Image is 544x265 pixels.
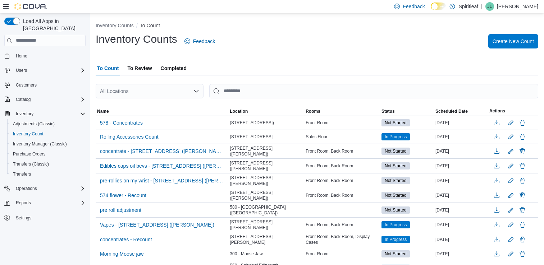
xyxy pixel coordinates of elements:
span: Not Started [381,250,410,257]
button: Delete [518,220,527,229]
button: Location [228,107,304,116]
span: Inventory Manager (Classic) [13,141,67,147]
button: Inventory [1,109,88,119]
span: Actions [489,108,505,114]
nav: An example of EuiBreadcrumbs [96,22,538,31]
button: Purchase Orders [7,149,88,159]
a: Inventory Manager (Classic) [10,140,70,148]
div: Front Room, Back Room [304,191,380,200]
input: Dark Mode [431,3,446,10]
button: Vapes - [STREET_ADDRESS] ([PERSON_NAME]) [97,219,217,230]
button: concentrates - Recount [97,234,155,245]
span: [STREET_ADDRESS][PERSON_NAME] [230,234,303,245]
a: Adjustments (Classic) [10,120,58,128]
span: Not Started [385,177,407,184]
span: Inventory [13,110,86,118]
h1: Inventory Counts [96,32,177,46]
a: Purchase Orders [10,150,49,158]
button: Reports [13,199,34,207]
a: Feedback [182,34,218,48]
span: Inventory Manager (Classic) [10,140,86,148]
img: Cova [14,3,47,10]
p: Spiritleaf [459,2,478,11]
button: Edit count details [507,190,515,201]
span: Not Started [381,119,410,126]
div: Front Room, Back Room [304,220,380,229]
span: Adjustments (Classic) [10,120,86,128]
a: Transfers [10,170,34,178]
button: Edit count details [507,175,515,186]
div: Jennifer L [485,2,494,11]
div: Front Room [304,118,380,127]
span: Settings [16,215,31,221]
div: [DATE] [434,147,488,155]
span: Not Started [381,162,410,169]
button: Catalog [1,94,88,104]
span: Completed [161,61,187,75]
button: Edit count details [507,248,515,259]
span: [STREET_ADDRESS] ([PERSON_NAME]) [230,175,303,186]
span: Not Started [381,192,410,199]
div: [DATE] [434,132,488,141]
button: Edit count details [507,161,515,171]
span: Not Started [381,206,410,214]
span: In Progress [385,236,407,243]
button: Scheduled Date [434,107,488,116]
div: [DATE] [434,235,488,244]
button: Delete [518,206,527,214]
button: Edit count details [507,131,515,142]
span: In Progress [381,221,410,228]
span: Inventory Count [10,130,86,138]
span: Transfers (Classic) [13,161,49,167]
span: Catalog [13,95,86,104]
span: Transfers [13,171,31,177]
div: Front Room, Back Room, Display Cases [304,232,380,247]
button: Morning Moose jaw [97,248,146,259]
div: [DATE] [434,250,488,258]
span: Purchase Orders [13,151,46,157]
span: 574 flower - Recount [100,192,146,199]
div: [DATE] [434,191,488,200]
span: Not Started [385,148,407,154]
span: To Review [127,61,152,75]
span: In Progress [381,133,410,140]
span: JL [488,2,492,11]
span: In Progress [385,134,407,140]
button: pre roll adjustment [97,205,144,215]
span: Catalog [16,97,31,102]
button: Users [1,65,88,75]
nav: Complex example [4,48,86,242]
span: Edibles caps oil bevs - [STREET_ADDRESS] ([PERSON_NAME]) - Recount [100,162,224,169]
span: Location [230,108,248,114]
span: In Progress [381,236,410,243]
span: Transfers [10,170,86,178]
span: [STREET_ADDRESS] ([PERSON_NAME]) [230,160,303,172]
button: Edit count details [507,205,515,215]
a: Home [13,52,30,60]
span: 580 - [GEOGRAPHIC_DATA] ([GEOGRAPHIC_DATA]) [230,204,303,216]
span: [STREET_ADDRESS] [230,134,273,140]
button: Inventory Counts [96,23,134,28]
button: Inventory Manager (Classic) [7,139,88,149]
span: Customers [13,80,86,89]
button: Transfers (Classic) [7,159,88,169]
button: Delete [518,235,527,244]
span: Users [13,66,86,75]
span: Rooms [306,108,320,114]
span: Feedback [403,3,425,10]
button: Customers [1,80,88,90]
button: Delete [518,162,527,170]
span: Settings [13,213,86,222]
span: pre-rollies on my wrist - [STREET_ADDRESS] ([PERSON_NAME]) - Recount [100,177,224,184]
span: Customers [16,82,37,88]
button: Name [96,107,228,116]
button: Open list of options [193,88,199,94]
span: Reports [16,200,31,206]
span: To Count [97,61,119,75]
button: Delete [518,250,527,258]
span: Rolling Accessories Count [100,133,159,140]
span: [STREET_ADDRESS] ([PERSON_NAME]) [230,190,303,201]
button: Delete [518,118,527,127]
div: Front Room, Back Room [304,176,380,185]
